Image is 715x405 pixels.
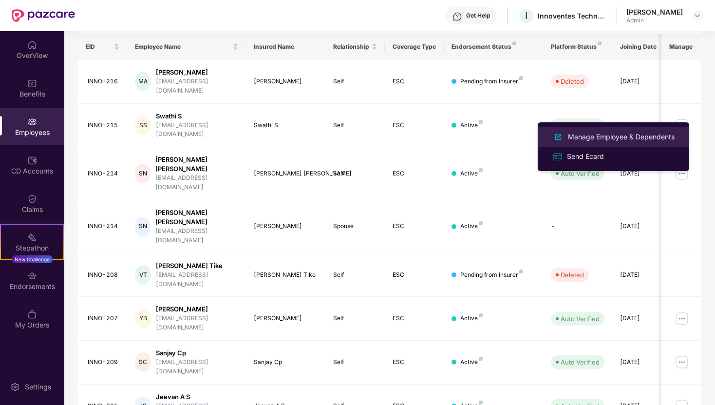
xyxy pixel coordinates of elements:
div: Jeevan A S [156,392,238,402]
div: Self [333,314,377,323]
div: [DATE] [620,270,664,280]
div: Self [333,121,377,130]
div: SS [135,116,151,135]
div: Send Ecard [565,151,606,162]
img: svg+xml;base64,PHN2ZyBpZD0iSG9tZSIgeG1sbnM9Imh0dHA6Ly93d3cudzMub3JnLzIwMDAvc3ZnIiB3aWR0aD0iMjAiIG... [27,40,37,50]
div: ESC [393,169,436,178]
img: manageButton [674,117,690,133]
div: [PERSON_NAME] Tike [254,270,318,280]
th: Joining Date [612,34,672,60]
div: Pending from Insurer [460,77,523,86]
div: [EMAIL_ADDRESS][DOMAIN_NAME] [156,358,238,376]
div: Self [333,77,377,86]
div: ESC [393,121,436,130]
div: [EMAIL_ADDRESS][DOMAIN_NAME] [155,227,238,245]
img: New Pazcare Logo [12,9,75,22]
div: Platform Status [551,43,604,51]
img: svg+xml;base64,PHN2ZyBpZD0iSGVscC0zMngzMiIgeG1sbnM9Imh0dHA6Ly93d3cudzMub3JnLzIwMDAvc3ZnIiB3aWR0aD... [452,12,462,21]
div: [PERSON_NAME] [PERSON_NAME] [155,208,238,227]
div: Active [460,314,483,323]
div: Admin [626,17,683,24]
span: EID [86,43,113,51]
img: svg+xml;base64,PHN2ZyBpZD0iTXlfT3JkZXJzIiBkYXRhLW5hbWU9Ik15IE9yZGVycyIgeG1sbnM9Imh0dHA6Ly93d3cudz... [27,309,37,319]
th: Manage [661,34,701,60]
div: SC [135,352,151,372]
div: [DATE] [620,77,664,86]
img: svg+xml;base64,PHN2ZyBpZD0iRHJvcGRvd24tMzJ4MzIiIHhtbG5zPSJodHRwOi8vd3d3LnczLm9yZy8yMDAwL3N2ZyIgd2... [694,12,701,19]
img: svg+xml;base64,PHN2ZyB4bWxucz0iaHR0cDovL3d3dy53My5vcmcvMjAwMC9zdmciIHdpZHRoPSI4IiBoZWlnaHQ9IjgiIH... [519,76,523,80]
div: ESC [393,270,436,280]
div: INNO-216 [88,77,120,86]
img: svg+xml;base64,PHN2ZyB4bWxucz0iaHR0cDovL3d3dy53My5vcmcvMjAwMC9zdmciIHdpZHRoPSI4IiBoZWlnaHQ9IjgiIH... [479,357,483,361]
img: svg+xml;base64,PHN2ZyB4bWxucz0iaHR0cDovL3d3dy53My5vcmcvMjAwMC9zdmciIHdpZHRoPSI4IiBoZWlnaHQ9IjgiIH... [512,41,516,45]
div: ESC [393,358,436,367]
img: svg+xml;base64,PHN2ZyB4bWxucz0iaHR0cDovL3d3dy53My5vcmcvMjAwMC9zdmciIHdpZHRoPSI4IiBoZWlnaHQ9IjgiIH... [519,270,523,273]
div: [PERSON_NAME] [156,68,238,77]
div: Active [460,358,483,367]
div: Sanjay Cp [156,348,238,358]
div: VT [135,265,151,285]
div: Auto Verified [561,357,600,367]
div: Active [460,169,483,178]
div: ESC [393,77,436,86]
div: Active [460,121,483,130]
div: [EMAIL_ADDRESS][DOMAIN_NAME] [156,314,238,332]
div: Self [333,169,377,178]
span: Relationship [333,43,370,51]
img: svg+xml;base64,PHN2ZyB4bWxucz0iaHR0cDovL3d3dy53My5vcmcvMjAwMC9zdmciIHdpZHRoPSI4IiBoZWlnaHQ9IjgiIH... [598,41,602,45]
th: Relationship [325,34,385,60]
span: Employee Name [135,43,231,51]
div: Self [333,270,377,280]
div: [EMAIL_ADDRESS][DOMAIN_NAME] [155,174,238,192]
div: Active [460,222,483,231]
div: Deleted [561,270,584,280]
th: EID [78,34,128,60]
img: svg+xml;base64,PHN2ZyB4bWxucz0iaHR0cDovL3d3dy53My5vcmcvMjAwMC9zdmciIHdpZHRoPSI4IiBoZWlnaHQ9IjgiIH... [479,313,483,317]
div: [DATE] [620,358,664,367]
div: Endorsement Status [452,43,535,51]
div: ESC [393,222,436,231]
div: INNO-214 [88,169,120,178]
div: YB [135,309,151,328]
img: svg+xml;base64,PHN2ZyB4bWxucz0iaHR0cDovL3d3dy53My5vcmcvMjAwMC9zdmciIHhtbG5zOnhsaW5rPSJodHRwOi8vd3... [552,131,564,143]
div: Auto Verified [561,169,600,178]
img: svg+xml;base64,PHN2ZyBpZD0iU2V0dGluZy0yMHgyMCIgeG1sbnM9Imh0dHA6Ly93d3cudzMub3JnLzIwMDAvc3ZnIiB3aW... [10,382,20,392]
div: [DATE] [620,314,664,323]
div: [PERSON_NAME] [254,314,318,323]
div: [DATE] [620,222,664,231]
img: svg+xml;base64,PHN2ZyBpZD0iQmVuZWZpdHMiIHhtbG5zPSJodHRwOi8vd3d3LnczLm9yZy8yMDAwL3N2ZyIgd2lkdGg9Ij... [27,78,37,88]
div: Settings [22,382,54,392]
div: [DATE] [620,169,664,178]
div: Auto Verified [561,314,600,324]
div: Get Help [466,12,490,19]
img: manageButton [674,354,690,370]
div: Swathi S [254,121,318,130]
img: svg+xml;base64,PHN2ZyB4bWxucz0iaHR0cDovL3d3dy53My5vcmcvMjAwMC9zdmciIHdpZHRoPSIxNiIgaGVpZ2h0PSIxNi... [552,152,563,162]
div: Pending from Insurer [460,270,523,280]
div: Sanjay Cp [254,358,318,367]
img: svg+xml;base64,PHN2ZyBpZD0iRW1wbG95ZWVzIiB4bWxucz0iaHR0cDovL3d3dy53My5vcmcvMjAwMC9zdmciIHdpZHRoPS... [27,117,37,127]
div: INNO-214 [88,222,120,231]
th: Insured Name [246,34,325,60]
img: manageButton [674,166,690,181]
th: Employee Name [127,34,246,60]
img: svg+xml;base64,PHN2ZyB4bWxucz0iaHR0cDovL3d3dy53My5vcmcvMjAwMC9zdmciIHdpZHRoPSIyMSIgaGVpZ2h0PSIyMC... [27,232,37,242]
div: INNO-209 [88,358,120,367]
div: Stepathon [1,243,63,253]
span: I [525,10,527,21]
div: [PERSON_NAME] [254,77,318,86]
img: svg+xml;base64,PHN2ZyB4bWxucz0iaHR0cDovL3d3dy53My5vcmcvMjAwMC9zdmciIHdpZHRoPSI4IiBoZWlnaHQ9IjgiIH... [479,168,483,172]
div: INNO-215 [88,121,120,130]
img: svg+xml;base64,PHN2ZyBpZD0iRW5kb3JzZW1lbnRzIiB4bWxucz0iaHR0cDovL3d3dy53My5vcmcvMjAwMC9zdmciIHdpZH... [27,271,37,281]
img: svg+xml;base64,PHN2ZyB4bWxucz0iaHR0cDovL3d3dy53My5vcmcvMjAwMC9zdmciIHdpZHRoPSI4IiBoZWlnaHQ9IjgiIH... [479,120,483,124]
img: svg+xml;base64,PHN2ZyB4bWxucz0iaHR0cDovL3d3dy53My5vcmcvMjAwMC9zdmciIHdpZHRoPSI4IiBoZWlnaHQ9IjgiIH... [479,221,483,225]
div: [EMAIL_ADDRESS][DOMAIN_NAME] [156,77,238,96]
div: MA [135,72,151,91]
div: [PERSON_NAME] [PERSON_NAME] [254,169,318,178]
div: [PERSON_NAME] [PERSON_NAME] [155,155,238,174]
div: Swathi S [156,112,238,121]
div: [EMAIL_ADDRESS][DOMAIN_NAME] [156,270,238,289]
div: Innoventes Technologies India Private Limited [538,11,606,20]
div: [PERSON_NAME] [254,222,318,231]
div: Deleted [561,77,584,86]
